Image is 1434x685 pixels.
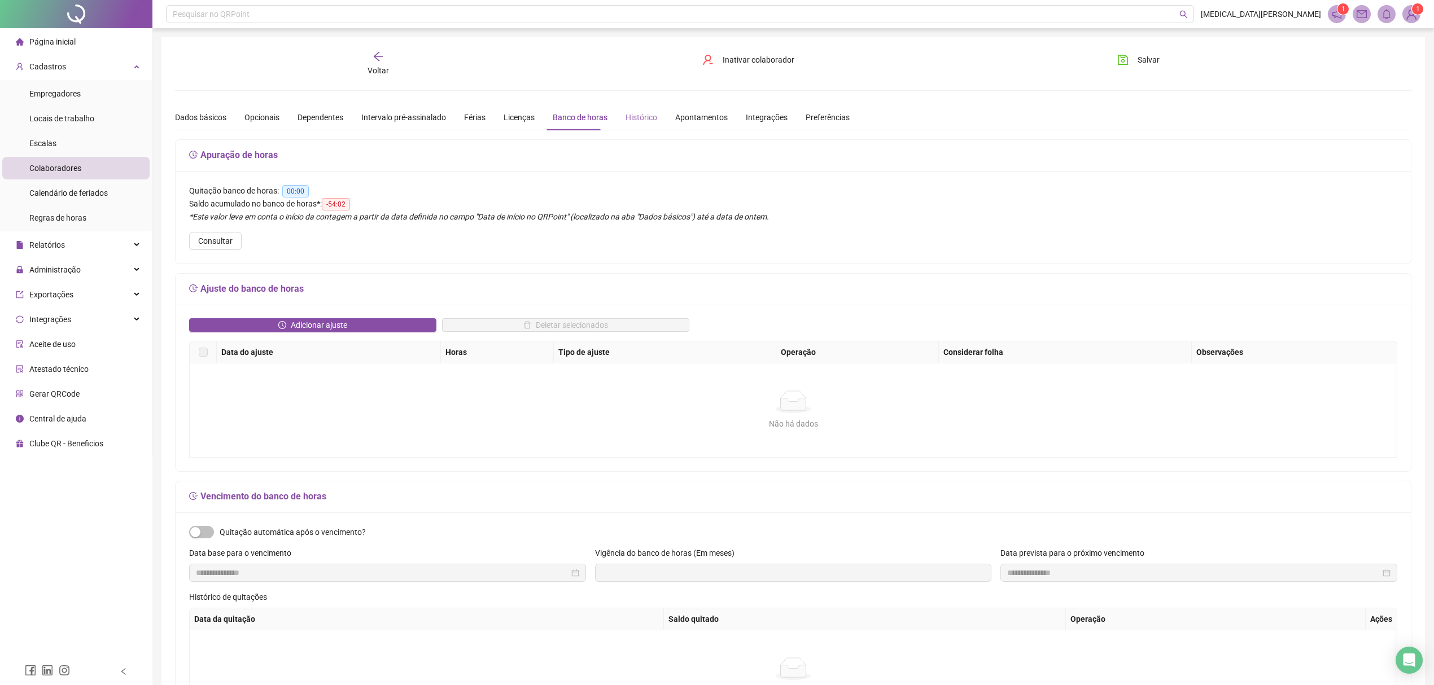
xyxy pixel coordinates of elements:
[16,390,24,398] span: qrcode
[189,197,1397,210] div: :
[368,66,389,75] span: Voltar
[806,111,850,124] div: Preferências
[464,111,486,124] div: Férias
[1403,6,1420,23] img: 90550
[694,51,803,69] button: Inativar colaborador
[189,591,274,603] label: Histórico de quitações
[1396,647,1423,674] div: Open Intercom Messenger
[189,490,1397,503] h5: Vencimento do banco de horas
[1381,9,1392,19] span: bell
[217,341,441,363] th: Data do ajuste
[1416,5,1420,13] span: 1
[189,284,198,293] span: field-time
[1201,8,1321,20] span: [MEDICAL_DATA][PERSON_NAME]
[29,290,73,299] span: Exportações
[189,212,769,221] em: *Este valor leva em conta o início da contagem a partir da data definida no campo "Data de início...
[1192,341,1397,363] th: Observações
[664,608,1066,630] th: Saldo quitado
[1341,5,1345,13] span: 1
[723,54,794,66] span: Inativar colaborador
[776,341,939,363] th: Operação
[554,341,776,363] th: Tipo de ajuste
[746,111,788,124] div: Integrações
[203,418,1383,430] div: Não há dados
[29,340,76,349] span: Aceite de uso
[189,547,299,559] label: Data base para o vencimento
[29,213,86,222] span: Regras de horas
[189,318,436,332] button: Adicionar ajuste
[198,235,233,247] span: Consultar
[282,185,309,197] span: 00:00
[442,318,689,332] button: Deletar selecionados
[220,526,366,538] span: Quitação automática após o vencimento?
[189,491,198,500] span: field-time
[16,340,24,348] span: audit
[441,341,554,363] th: Horas
[29,37,76,46] span: Página inicial
[373,51,384,62] span: arrow-left
[189,282,1397,296] h5: Ajuste do banco de horas
[322,198,350,210] span: -54:02
[189,232,242,250] button: Consultar
[1109,51,1168,69] button: Salvar
[29,188,108,197] span: Calendário de feriados
[25,665,36,676] span: facebook
[29,139,56,148] span: Escalas
[1366,608,1397,630] th: Ações
[189,199,317,208] span: Saldo acumulado no banco de horas
[298,111,343,124] div: Dependentes
[278,321,286,329] span: clock-circle
[29,365,89,374] span: Atestado técnico
[16,291,24,298] span: export
[29,389,80,398] span: Gerar QRCode
[175,111,226,124] div: Dados básicos
[626,111,657,124] div: Histórico
[244,111,279,124] div: Opcionais
[361,111,446,124] div: Intervalo pré-assinalado
[504,111,535,124] div: Licenças
[189,150,198,159] span: field-time
[16,38,24,46] span: home
[595,547,742,559] label: Vigência do banco de horas (Em meses)
[59,665,70,676] span: instagram
[1332,9,1342,19] span: notification
[29,439,103,448] span: Clube QR - Beneficios
[120,668,128,675] span: left
[1138,54,1160,66] span: Salvar
[1412,3,1423,15] sup: Atualize o seu contato no menu Meus Dados
[1000,547,1152,559] label: Data prevista para o próximo vencimento
[553,111,607,124] div: Banco de horas
[29,265,81,274] span: Administração
[16,415,24,423] span: info-circle
[1337,3,1349,15] sup: 1
[16,63,24,71] span: user-add
[42,665,53,676] span: linkedin
[29,240,65,249] span: Relatórios
[189,148,1397,162] h5: Apuração de horas
[16,365,24,373] span: solution
[1066,608,1366,630] th: Operação
[29,89,81,98] span: Empregadores
[702,54,714,65] span: user-delete
[1357,9,1367,19] span: mail
[1117,54,1129,65] span: save
[189,186,279,195] span: Quitação banco de horas:
[29,315,71,324] span: Integrações
[1179,10,1188,19] span: search
[291,319,347,331] span: Adicionar ajuste
[16,266,24,274] span: lock
[29,164,81,173] span: Colaboradores
[16,241,24,249] span: file
[939,341,1192,363] th: Considerar folha
[675,111,728,124] div: Apontamentos
[16,440,24,447] span: gift
[29,62,66,71] span: Cadastros
[16,315,24,323] span: sync
[29,114,94,123] span: Locais de trabalho
[29,414,86,423] span: Central de ajuda
[190,608,664,630] th: Data da quitação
